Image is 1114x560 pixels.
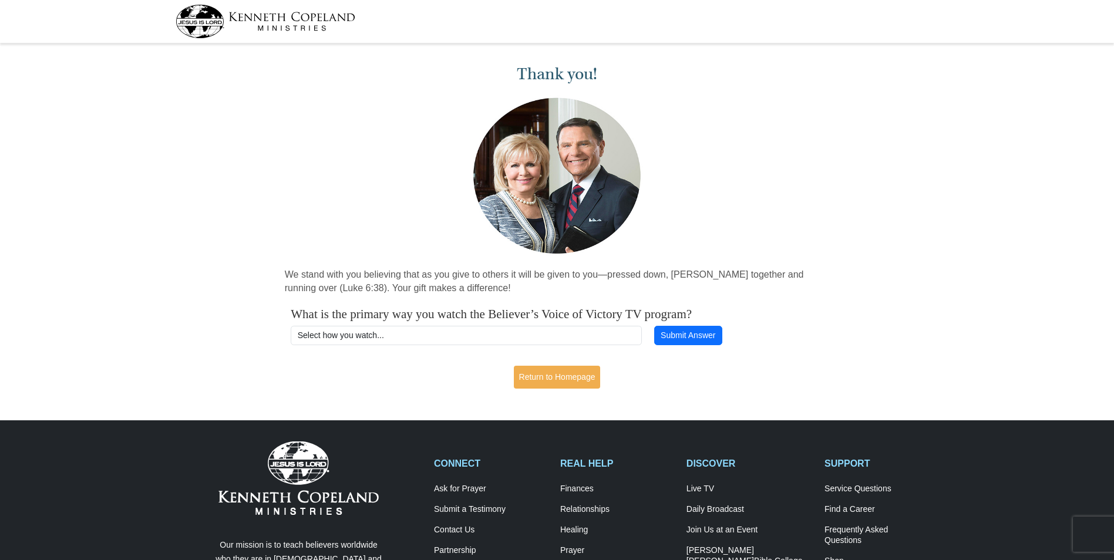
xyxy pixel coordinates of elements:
img: kcm-header-logo.svg [176,5,355,38]
a: Finances [560,484,674,494]
a: Contact Us [434,525,548,535]
p: We stand with you believing that as you give to others it will be given to you—pressed down, [PER... [285,268,830,295]
a: Healing [560,525,674,535]
a: Return to Homepage [514,366,601,389]
a: Prayer [560,545,674,556]
a: Partnership [434,545,548,556]
img: Kenneth Copeland Ministries [218,441,379,514]
h1: Thank you! [285,65,830,84]
img: Kenneth and Gloria [470,95,644,257]
a: Daily Broadcast [686,504,812,515]
a: Join Us at an Event [686,525,812,535]
h2: CONNECT [434,458,548,469]
a: Relationships [560,504,674,515]
button: Submit Answer [654,326,722,346]
a: Frequently AskedQuestions [824,525,938,546]
h2: REAL HELP [560,458,674,469]
h2: DISCOVER [686,458,812,469]
a: Service Questions [824,484,938,494]
a: Submit a Testimony [434,504,548,515]
h4: What is the primary way you watch the Believer’s Voice of Victory TV program? [291,307,823,322]
a: Find a Career [824,504,938,515]
a: Live TV [686,484,812,494]
h2: SUPPORT [824,458,938,469]
a: Ask for Prayer [434,484,548,494]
